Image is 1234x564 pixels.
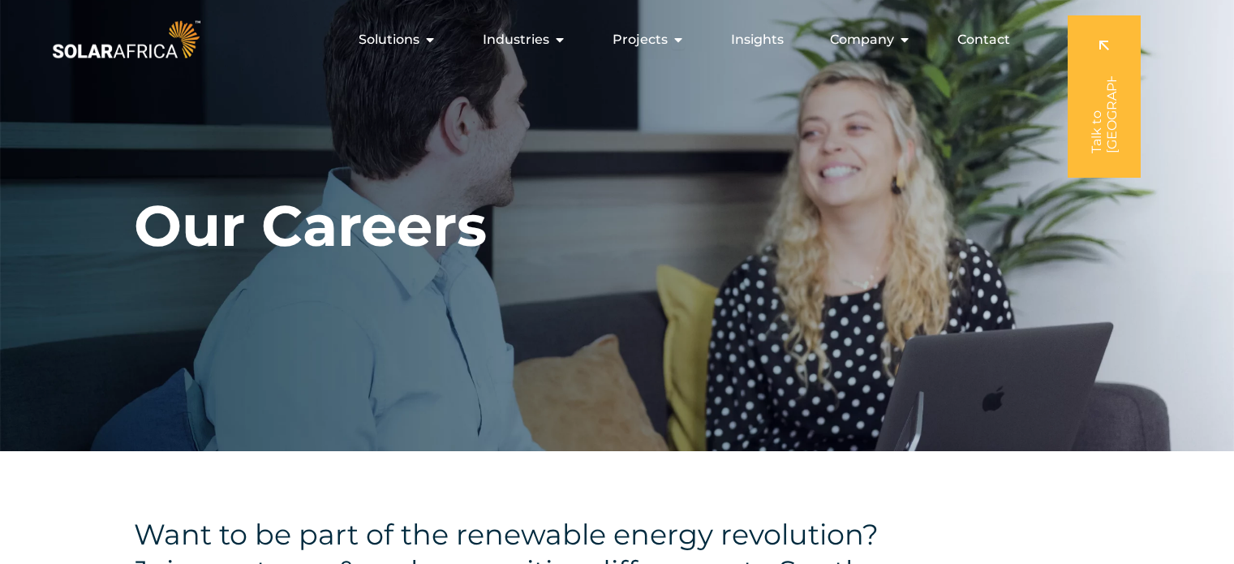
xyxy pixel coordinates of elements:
[613,30,668,50] span: Projects
[359,30,419,50] span: Solutions
[204,24,1023,56] div: Menu Toggle
[731,30,784,50] a: Insights
[134,192,487,260] h1: Our Careers
[830,30,894,50] span: Company
[957,30,1010,50] a: Contact
[204,24,1023,56] nav: Menu
[483,30,549,50] span: Industries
